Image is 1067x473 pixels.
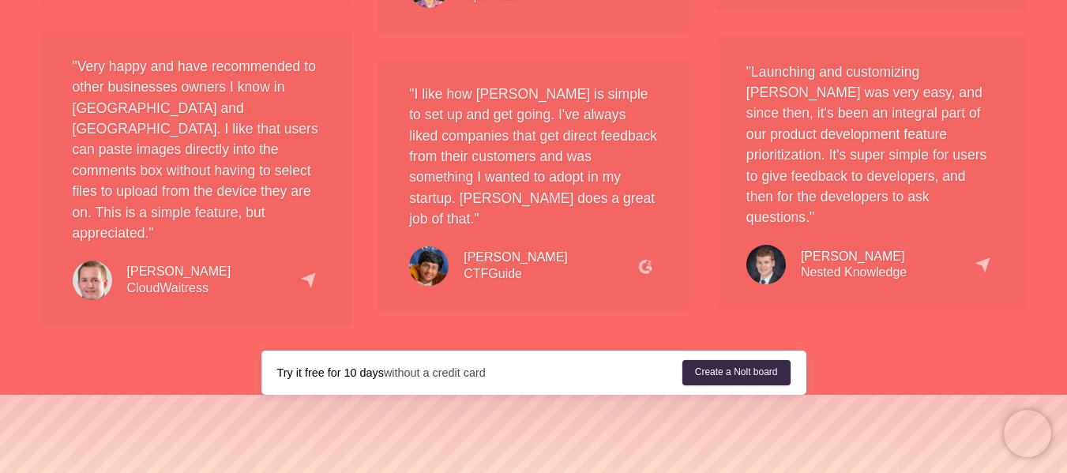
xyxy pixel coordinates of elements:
div: Nested Knowledge [801,249,907,282]
img: g2.cb6f757962.png [637,258,654,275]
p: "Very happy and have recommended to other businesses owners I know in [GEOGRAPHIC_DATA] and [GEOG... [73,56,321,244]
p: "I like how [PERSON_NAME] is simple to set up and get going. I've always liked companies that get... [409,84,658,230]
a: Create a Nolt board [682,360,791,385]
iframe: Chatra live chat [1004,410,1051,457]
strong: Try it free for 10 days [277,366,384,379]
img: testimonial-pranav.6c855e311b.jpg [409,246,449,286]
div: [PERSON_NAME] [801,249,907,265]
img: testimonial-christopher.57c50d1362.jpg [73,261,112,300]
div: [PERSON_NAME] [127,264,231,280]
img: capterra.78f6e3bf33.png [300,272,317,288]
div: without a credit card [277,365,682,381]
div: CTFGuide [464,250,568,283]
img: testimonial-kevin.7f980a5c3c.jpg [746,245,786,284]
div: CloudWaitress [127,264,231,297]
p: "Launching and customizing [PERSON_NAME] was very easy, and since then, it's been an integral par... [746,62,995,228]
img: capterra.78f6e3bf33.png [974,257,990,273]
div: [PERSON_NAME] [464,250,568,266]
